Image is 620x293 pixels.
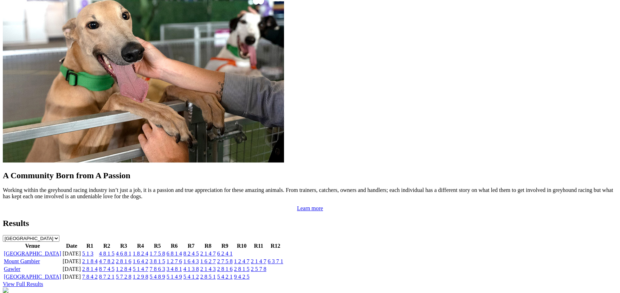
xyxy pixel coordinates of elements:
[167,258,182,264] a: 1 2 7 6
[62,266,81,273] td: [DATE]
[62,273,81,280] td: [DATE]
[150,274,165,280] a: 5 4 8 9
[166,242,182,249] th: R6
[3,187,617,200] p: Working within the greyhound racing industry isn’t just a job, it is a passion and true appreciat...
[133,274,148,280] a: 1 2 9 8
[150,251,165,257] a: 1 7 5 8
[183,242,199,249] th: R7
[200,266,216,272] a: 2 1 4 3
[234,274,250,280] a: 9 4 2 5
[251,242,267,249] th: R11
[217,274,233,280] a: 5 4 2 1
[200,251,216,257] a: 2 1 4 7
[217,251,233,257] a: 6 2 4 1
[167,274,182,280] a: 5 1 4 9
[4,274,61,280] a: [GEOGRAPHIC_DATA]
[116,266,131,272] a: 1 2 8 4
[3,219,617,228] h2: Results
[62,250,81,257] td: [DATE]
[116,242,132,249] th: R3
[116,251,131,257] a: 4 6 8 1
[183,251,199,257] a: 8 2 4 5
[183,258,199,264] a: 1 6 4 3
[116,258,131,264] a: 2 8 1 6
[62,258,81,265] td: [DATE]
[150,258,165,264] a: 3 8 1 5
[3,171,617,180] h2: A Community Born from A Passion
[4,251,61,257] a: [GEOGRAPHIC_DATA]
[116,274,131,280] a: 5 7 2 8
[82,242,98,249] th: R1
[200,242,216,249] th: R8
[133,251,148,257] a: 1 8 2 4
[62,242,81,249] th: Date
[3,287,8,293] img: chasers_homepage.jpg
[133,266,148,272] a: 5 1 4 7
[150,266,165,272] a: 7 8 6 3
[149,242,166,249] th: R5
[133,242,149,249] th: R4
[183,266,199,272] a: 4 1 3 8
[99,242,115,249] th: R2
[217,266,233,272] a: 2 8 1 6
[133,258,148,264] a: 1 6 4 2
[99,251,115,257] a: 4 8 1 5
[268,258,283,264] a: 6 3 7 1
[82,258,98,264] a: 2 1 8 4
[234,258,250,264] a: 1 2 4 7
[234,242,250,249] th: R10
[4,242,62,249] th: Venue
[82,274,98,280] a: 7 8 4 2
[217,258,233,264] a: 2 7 5 8
[297,205,323,211] a: Learn more
[183,274,199,280] a: 5 4 1 2
[200,258,216,264] a: 1 6 2 7
[251,258,266,264] a: 2 1 4 7
[234,266,250,272] a: 2 8 1 5
[200,274,216,280] a: 2 8 5 1
[4,266,20,272] a: Gawler
[82,266,98,272] a: 2 8 1 4
[217,242,233,249] th: R9
[167,251,182,257] a: 6 8 1 4
[167,266,182,272] a: 3 4 8 1
[99,266,115,272] a: 8 7 4 5
[99,274,115,280] a: 8 7 2 1
[3,281,43,287] a: View Full Results
[4,258,40,264] a: Mount Gambier
[267,242,284,249] th: R12
[99,258,115,264] a: 4 7 8 2
[82,251,93,257] a: 5 1 3
[251,266,266,272] a: 2 5 7 8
